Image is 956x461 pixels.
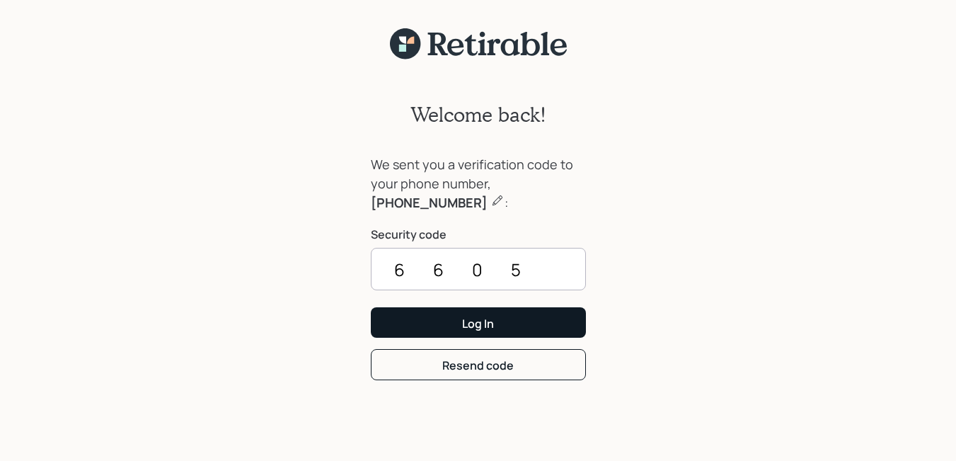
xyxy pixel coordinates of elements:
[371,155,586,212] div: We sent you a verification code to your phone number, :
[462,316,494,331] div: Log In
[442,358,514,373] div: Resend code
[371,194,488,211] b: [PHONE_NUMBER]
[371,248,586,290] input: ••••
[371,307,586,338] button: Log In
[410,103,546,127] h2: Welcome back!
[371,349,586,380] button: Resend code
[371,227,586,242] label: Security code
